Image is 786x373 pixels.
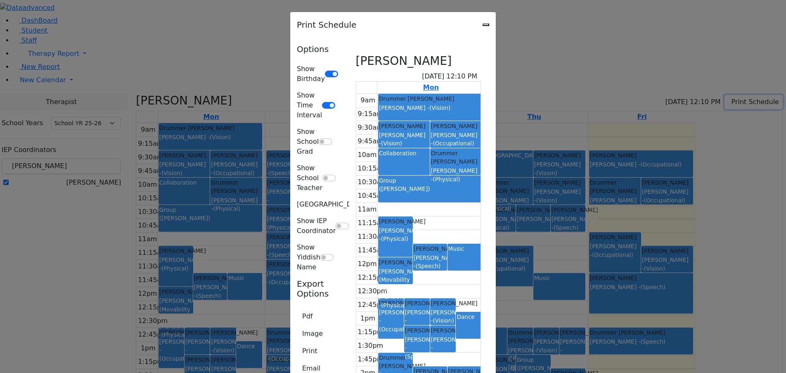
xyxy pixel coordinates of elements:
div: [PERSON_NAME] - [379,308,403,333]
div: 1pm [359,314,377,323]
label: [GEOGRAPHIC_DATA] [297,200,366,209]
div: 12:45pm [356,300,389,310]
div: 12pm [356,259,379,269]
span: (Occupational) [433,140,474,147]
div: Collaboration [379,149,429,157]
h3: [PERSON_NAME] [356,54,452,68]
button: Close [483,24,489,26]
div: [PERSON_NAME] - [405,335,429,361]
div: 11:15am [356,218,389,228]
div: [PERSON_NAME] - [431,166,481,183]
span: (Vision) [429,105,450,111]
div: [PERSON_NAME] - [431,335,455,361]
div: [PERSON_NAME] [379,258,412,266]
div: [PERSON_NAME] [431,122,481,130]
div: [PERSON_NAME] - [379,226,412,243]
div: 11am [356,204,379,214]
label: Show School Grad [297,127,319,157]
div: Drummer [PERSON_NAME] [379,95,481,103]
h5: Export Options [297,279,338,299]
span: (Occupational) [379,326,420,333]
div: [PERSON_NAME] [405,299,429,307]
a: September 15, 2025 [421,82,440,93]
div: [PERSON_NAME] - [431,131,481,148]
div: Dance [457,313,481,321]
div: 9am [359,95,377,105]
div: [PERSON_NAME] [405,326,429,335]
label: Show Yiddish Name [297,242,320,272]
span: [DATE] 12:10 PM [422,71,477,81]
label: Show Birthday [297,64,325,84]
div: 9:30am [356,123,385,133]
label: Show Time Interval [297,90,322,120]
div: [PERSON_NAME] [431,299,455,307]
label: Show IEP Coordinator [297,216,336,236]
div: [PERSON_NAME] - [431,308,455,325]
div: Drummer [PERSON_NAME] [431,149,481,166]
div: 10:45am [356,191,389,201]
div: 9:45am [356,136,385,146]
h5: Print Schedule [297,19,356,31]
button: Pdf [297,309,318,324]
span: (Speech) [416,263,441,269]
div: 12:15pm [356,273,389,283]
span: (Physical) [381,302,408,309]
div: 12:30pm [356,286,389,296]
div: 1:30pm [356,341,385,351]
div: 10:15am [356,164,389,173]
div: [PERSON_NAME] [379,122,429,130]
span: (Speech) [405,353,430,360]
button: Image [297,326,328,342]
span: (Physical) [433,176,460,183]
span: (Vision) [433,317,454,324]
h5: Options [297,44,338,54]
span: (Physical) [381,235,408,242]
div: Group [379,176,481,185]
div: 10:30am [356,177,389,187]
div: 9:15am [356,109,385,119]
div: [PERSON_NAME] (Movability PT) [PERSON_NAME] - [379,267,412,309]
div: [PERSON_NAME] [431,326,455,335]
div: [PERSON_NAME] [379,217,412,226]
div: 1:15pm [356,327,385,337]
div: [PERSON_NAME] [414,245,447,253]
div: [PERSON_NAME] - [379,104,481,112]
div: 11:45am [356,245,389,255]
div: [PERSON_NAME] - [405,308,429,333]
div: Drummer [PERSON_NAME] [379,354,412,371]
div: 10am [356,150,379,160]
div: 1:45pm [356,354,385,364]
button: Print [297,343,323,359]
div: Music [448,245,481,253]
div: 11:30am [356,232,389,242]
label: Show School Teacher [297,163,322,193]
span: (Vision) [381,140,402,147]
div: [PERSON_NAME] - [379,131,429,148]
span: (Physical) [431,353,458,360]
div: [PERSON_NAME] - [414,254,447,271]
div: ([PERSON_NAME]) [379,185,481,193]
